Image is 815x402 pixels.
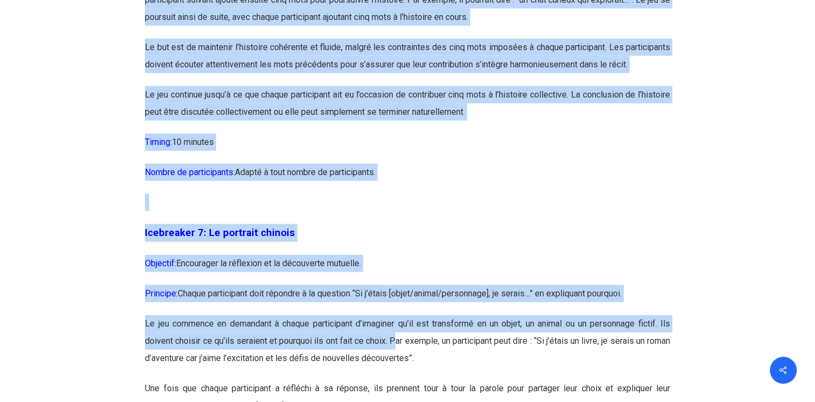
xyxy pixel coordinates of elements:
[145,288,178,299] span: Principe:
[145,86,670,134] p: Le jeu continue jusqu’à ce que chaque participant ait eu l’occasion de contribuer cinq mots à l’h...
[145,134,670,164] p: 10 minutes
[145,164,670,194] p: Adapté à tout nombre de participants.
[145,258,176,268] span: Objectif:
[145,39,670,86] p: Le but est de maintenir l’histoire cohérente et fluide, malgré les contraintes des cinq mots impo...
[145,137,172,147] span: Timing:
[145,167,235,177] span: Nombre de participants:
[145,255,670,285] p: Encourager la réflexion et la découverte mutuelle.
[145,315,670,380] p: Le jeu commence en demandant à chaque participant d’imaginer qu’il est transformé en un objet, un...
[145,227,295,239] span: Icebreaker 7: Le portrait chinois
[145,285,670,315] p: Chaque participant doit répondre à la question “Si j’étais [objet/animal/personnage], je serais…”...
